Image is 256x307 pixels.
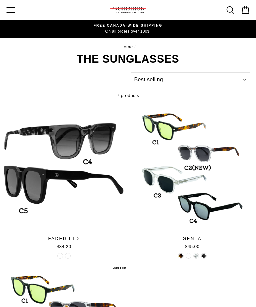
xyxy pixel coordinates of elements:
div: GENTA [132,235,253,242]
div: FADED LTD [3,235,124,242]
img: PROHIBITION COUNTER-CULTURE CLUB [110,7,146,13]
a: Home [120,44,133,49]
span: On all orders over 100$! [7,28,249,35]
div: $45.00 [132,243,253,250]
nav: breadcrumbs [6,43,250,51]
h1: THE SUNGLASSES [6,54,250,64]
div: Sold Out [109,265,128,272]
span: FREE CANADA-WIDE SHIPPING [7,23,249,28]
div: $84.20 [3,243,124,250]
span: / [134,44,136,49]
p: 7 products [6,92,250,99]
a: FREE CANADA-WIDE SHIPPING On all orders over 100$! [7,23,249,35]
a: GENTA$45.00 [128,104,256,252]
